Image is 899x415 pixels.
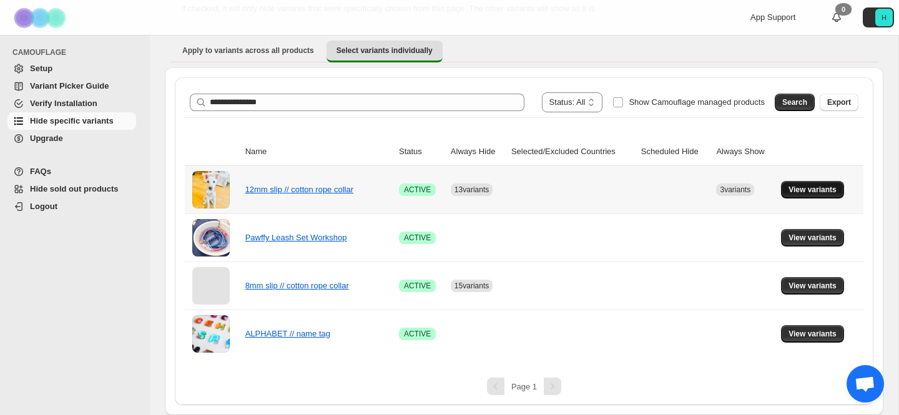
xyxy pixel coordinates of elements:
[788,281,837,291] span: View variants
[404,233,431,243] span: ACTIVE
[172,41,324,61] button: Apply to variants across all products
[185,378,863,395] nav: Pagination
[404,329,431,339] span: ACTIVE
[835,3,852,16] div: 0
[720,185,750,194] span: 3 variants
[404,281,431,291] span: ACTIVE
[7,95,136,112] a: Verify Installation
[30,81,109,90] span: Variant Picker Guide
[820,94,858,111] button: Export
[245,329,330,338] a: ALPHABET // name tag
[847,365,884,403] a: Open chat
[750,12,795,22] span: App Support
[782,97,807,107] span: Search
[788,233,837,243] span: View variants
[454,281,489,290] span: 15 variants
[882,14,887,21] text: H
[245,281,349,290] a: 8mm slip // cotton rope collar
[788,185,837,195] span: View variants
[7,163,136,180] a: FAQs
[637,138,713,166] th: Scheduled Hide
[712,138,777,166] th: Always Show
[788,329,837,339] span: View variants
[192,171,230,208] img: 12mm slip // cotton rope collar
[242,138,395,166] th: Name
[192,315,230,353] img: ALPHABET // name tag
[30,167,51,176] span: FAQs
[10,1,72,35] img: Camouflage
[7,60,136,77] a: Setup
[863,7,894,27] button: Avatar with initials H
[629,97,765,107] span: Show Camouflage managed products
[781,325,844,343] button: View variants
[165,67,883,415] div: Select variants individually
[327,41,443,62] button: Select variants individually
[775,94,815,111] button: Search
[508,138,637,166] th: Selected/Excluded Countries
[7,198,136,215] a: Logout
[7,130,136,147] a: Upgrade
[30,202,57,211] span: Logout
[454,185,489,194] span: 13 variants
[781,229,844,247] button: View variants
[12,47,141,57] span: CAMOUFLAGE
[827,97,851,107] span: Export
[7,112,136,130] a: Hide specific variants
[781,181,844,198] button: View variants
[182,46,314,56] span: Apply to variants across all products
[30,134,63,143] span: Upgrade
[192,219,230,256] img: Pawffy Leash Set Workshop
[30,64,52,73] span: Setup
[7,180,136,198] a: Hide sold out products
[337,46,433,56] span: Select variants individually
[30,116,114,125] span: Hide specific variants
[395,138,447,166] th: Status
[245,185,353,194] a: 12mm slip // cotton rope collar
[30,99,97,108] span: Verify Installation
[404,185,431,195] span: ACTIVE
[875,9,893,26] span: Avatar with initials H
[245,233,347,242] a: Pawffy Leash Set Workshop
[511,382,537,391] span: Page 1
[447,138,508,166] th: Always Hide
[781,277,844,295] button: View variants
[830,11,843,24] a: 0
[7,77,136,95] a: Variant Picker Guide
[30,184,119,193] span: Hide sold out products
